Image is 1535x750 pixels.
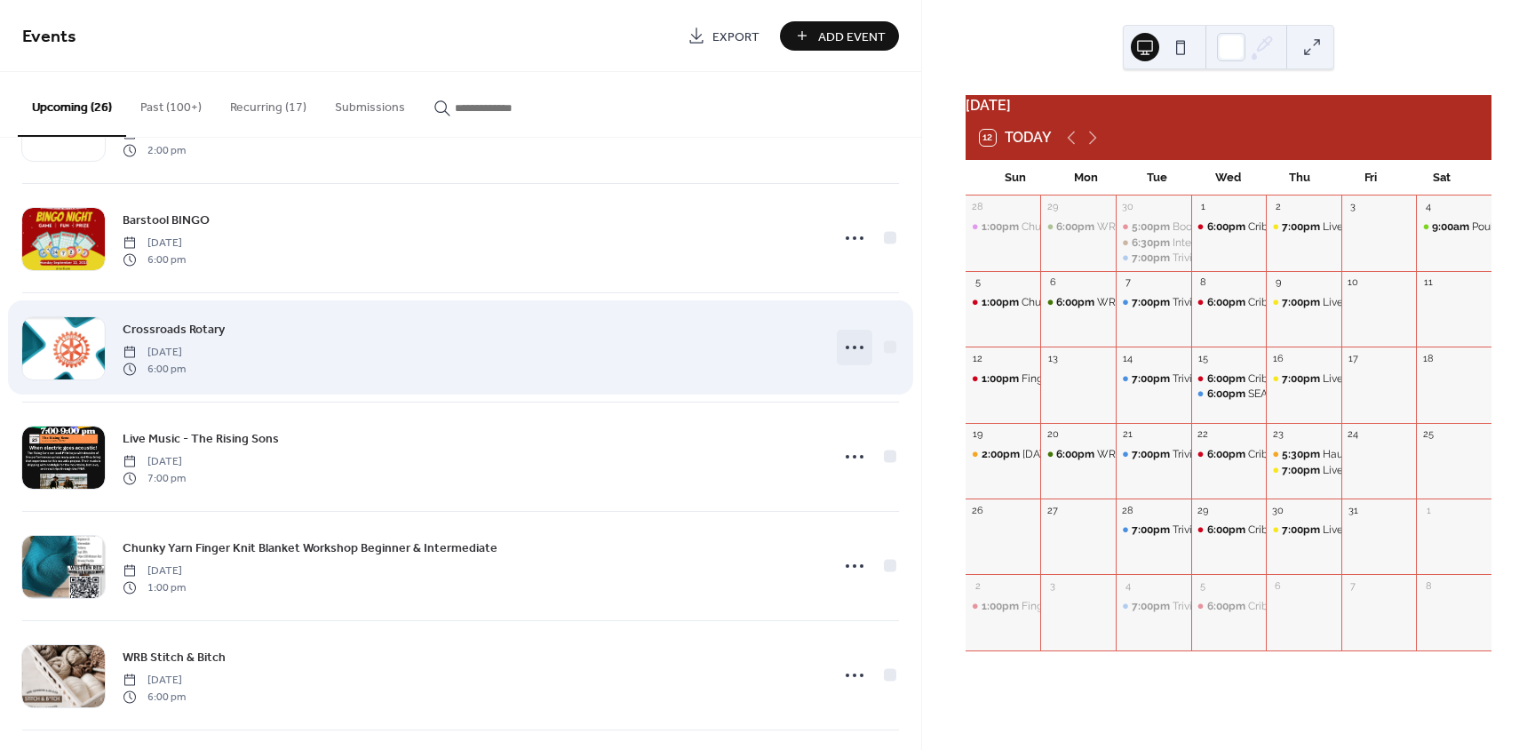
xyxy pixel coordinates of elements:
[1173,447,1370,462] div: Trivia Time Live at [GEOGRAPHIC_DATA]
[1248,387,1445,402] div: SEA Discovery Center Octopus Sip & Sip
[1173,371,1370,387] div: Trivia Time Live at [GEOGRAPHIC_DATA]
[1132,295,1173,310] span: 7:00pm
[974,125,1058,150] button: 12Today
[123,142,186,158] span: 2:00 pm
[982,447,1022,462] span: 2:00pm
[1046,428,1059,442] div: 20
[971,201,984,214] div: 28
[1197,579,1210,593] div: 5
[1046,579,1059,593] div: 3
[1132,523,1173,538] span: 7:00pm
[126,72,216,135] button: Past (100+)
[966,371,1041,387] div: Finger Knitting Class - Snowman
[123,345,186,361] span: [DATE]
[1191,371,1267,387] div: Cribbage Night
[1121,579,1134,593] div: 4
[123,321,225,339] span: Crossroads Rotary
[1191,523,1267,538] div: Cribbage Night
[982,295,1022,310] span: 1:00pm
[1248,371,1322,387] div: Cribbage Night
[971,428,984,442] div: 19
[780,21,899,51] button: Add Event
[1207,447,1248,462] span: 6:00pm
[1132,251,1173,266] span: 7:00pm
[1116,251,1191,266] div: Trivia Time Live at WRB
[1132,219,1173,235] span: 5:00pm
[123,649,226,667] span: WRB Stitch & Bitch
[1282,295,1323,310] span: 7:00pm
[1097,219,1192,235] div: WRB Stitch & Bitch
[1266,447,1341,462] div: Haunted Hallows Cookie Decorating Class @ Western Red Brewing
[1421,504,1435,517] div: 1
[123,235,186,251] span: [DATE]
[1207,523,1248,538] span: 6:00pm
[123,673,186,689] span: [DATE]
[1193,160,1264,195] div: Wed
[1040,447,1116,462] div: WRB Stitch & Bitch
[1132,371,1173,387] span: 7:00pm
[1421,276,1435,290] div: 11
[1323,295,1446,310] div: Live Music - Artic Blonde
[1266,219,1341,235] div: Live Music by Smokestack Shaw
[1132,447,1173,462] span: 7:00pm
[1323,523,1464,538] div: Live Music - The Rising Sons
[1022,295,1263,310] div: Chunky Yarn Finger Knit Santa Blanket Workshop
[123,251,186,267] span: 6:00 pm
[1271,276,1284,290] div: 9
[1116,235,1191,251] div: Intermediate Line Dancing
[1116,447,1191,462] div: Trivia Time Live at WRB
[22,20,76,54] span: Events
[1271,428,1284,442] div: 23
[1197,428,1210,442] div: 22
[1197,352,1210,365] div: 15
[216,72,321,135] button: Recurring (17)
[1271,352,1284,365] div: 16
[1207,295,1248,310] span: 6:00pm
[123,454,186,470] span: [DATE]
[1191,599,1267,614] div: Cribbage Night
[674,21,773,51] a: Export
[1121,201,1134,214] div: 30
[123,647,226,667] a: WRB Stitch & Bitch
[971,504,984,517] div: 26
[1248,599,1322,614] div: Cribbage Night
[1282,447,1323,462] span: 5:30pm
[1323,371,1460,387] div: Live Music - The Molo Band
[123,470,186,486] span: 7:00 pm
[1040,219,1116,235] div: WRB Stitch & Bitch
[1173,219,1275,235] div: Boom Street Burgers
[1282,371,1323,387] span: 7:00pm
[1197,201,1210,214] div: 1
[1121,428,1134,442] div: 21
[123,430,279,449] span: Live Music - The Rising Sons
[1266,295,1341,310] div: Live Music - Artic Blonde
[123,428,279,449] a: Live Music - The Rising Sons
[966,295,1041,310] div: Chunky Yarn Finger Knit Santa Blanket Workshop
[123,579,186,595] span: 1:00 pm
[982,599,1022,614] span: 1:00pm
[1173,235,1304,251] div: Intermediate Line Dancing
[1421,201,1435,214] div: 4
[966,599,1041,614] div: Finger Knit a Santa Gnome Class
[1266,463,1341,478] div: Live Music - Carlos Santos
[1282,219,1323,235] span: 7:00pm
[1421,428,1435,442] div: 25
[1248,447,1322,462] div: Cribbage Night
[123,563,186,579] span: [DATE]
[1191,295,1267,310] div: Cribbage Night
[1132,235,1173,251] span: 6:30pm
[1191,447,1267,462] div: Cribbage Night
[1046,276,1059,290] div: 6
[1323,463,1469,478] div: Live Music - [PERSON_NAME]
[712,28,760,46] span: Export
[1116,599,1191,614] div: Trivia Time Live at WRB
[1406,160,1477,195] div: Sat
[18,72,126,137] button: Upcoming (26)
[1056,219,1097,235] span: 6:00pm
[1271,504,1284,517] div: 30
[1116,523,1191,538] div: Trivia Time Live at WRB
[982,371,1022,387] span: 1:00pm
[1264,160,1335,195] div: Thu
[1432,219,1472,235] span: 9:00am
[966,447,1041,462] div: Halloween Characters Cookie Decorating Class @ Western Red Brewing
